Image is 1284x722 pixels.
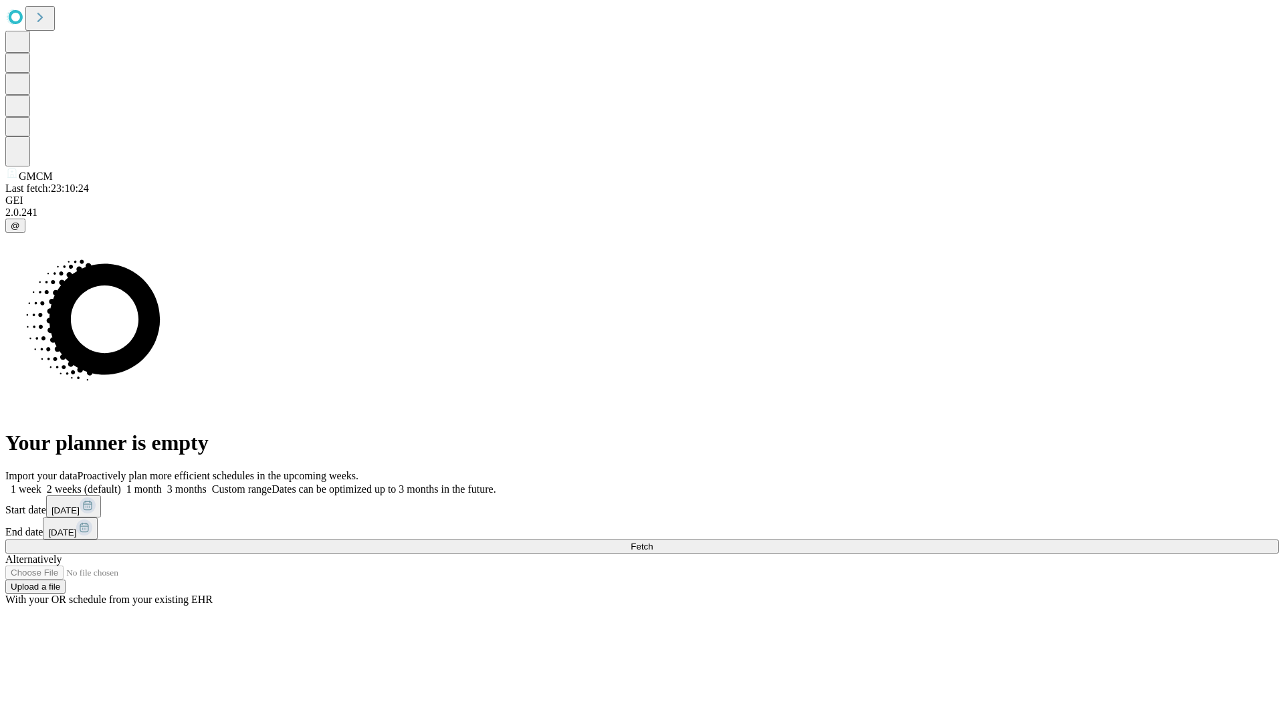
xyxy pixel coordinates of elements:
[272,483,496,495] span: Dates can be optimized up to 3 months in the future.
[5,517,1279,539] div: End date
[5,431,1279,455] h1: Your planner is empty
[47,483,121,495] span: 2 weeks (default)
[212,483,272,495] span: Custom range
[19,170,53,182] span: GMCM
[5,219,25,233] button: @
[5,580,66,594] button: Upload a file
[5,539,1279,554] button: Fetch
[5,495,1279,517] div: Start date
[51,505,80,515] span: [DATE]
[5,554,62,565] span: Alternatively
[5,207,1279,219] div: 2.0.241
[631,541,653,552] span: Fetch
[48,527,76,537] span: [DATE]
[46,495,101,517] button: [DATE]
[11,483,41,495] span: 1 week
[5,470,78,481] span: Import your data
[5,183,89,194] span: Last fetch: 23:10:24
[5,594,213,605] span: With your OR schedule from your existing EHR
[78,470,358,481] span: Proactively plan more efficient schedules in the upcoming weeks.
[167,483,207,495] span: 3 months
[126,483,162,495] span: 1 month
[5,195,1279,207] div: GEI
[11,221,20,231] span: @
[43,517,98,539] button: [DATE]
